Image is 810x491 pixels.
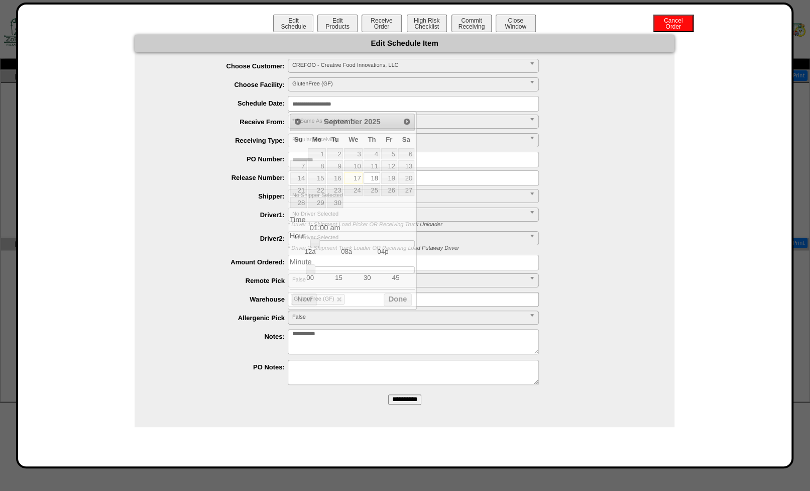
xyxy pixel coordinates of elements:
[353,273,382,282] td: 30
[290,185,307,196] a: 21
[308,148,326,159] a: 1
[496,15,536,32] button: CloseWindow
[294,118,302,126] span: Prev
[398,172,414,183] a: 20
[290,258,415,266] dt: Minute
[308,160,326,171] a: 8
[280,245,674,251] div: * Driver 2: Shipment Truck Loader OR Receiving Load Putaway Driver
[155,296,288,303] label: Warehouse
[280,222,674,228] div: * Driver 1: Shipment Load Picker OR Receiving Truck Unloader
[155,118,288,126] label: Receive From:
[292,311,525,323] span: False
[290,160,307,171] a: 7
[155,333,288,340] label: Notes:
[381,185,397,196] a: 26
[310,224,415,232] dd: 01:00 am
[155,192,288,200] label: Shipper:
[155,137,288,144] label: Receiving Type:
[327,148,343,159] a: 2
[400,115,413,128] a: Next
[308,172,326,183] a: 15
[398,148,414,159] a: 6
[155,62,288,70] label: Choose Customer:
[327,197,343,208] a: 30
[292,293,317,306] button: Now
[317,15,358,32] button: EditProducts
[398,185,414,196] a: 27
[364,148,380,159] a: 4
[451,15,492,32] button: CommitReceiving
[290,197,307,208] a: 28
[384,293,412,306] button: Done
[155,363,288,371] label: PO Notes:
[155,258,288,266] label: Amount Ordered:
[327,160,343,171] a: 9
[324,273,353,282] td: 15
[365,247,401,256] td: 04p
[653,15,693,32] button: CancelOrder
[294,136,303,143] span: Sunday
[308,197,326,208] a: 29
[349,136,359,143] span: Wednesday
[155,155,288,163] label: PO Number:
[382,273,410,282] td: 45
[155,314,288,322] label: Allergenic Pick
[398,160,414,171] a: 13
[155,211,288,219] label: Driver1:
[155,100,288,107] label: Schedule Date:
[292,78,525,90] span: GlutenFree (GF)
[327,185,343,196] a: 23
[364,172,380,183] a: 18
[155,277,288,284] label: Remote Pick
[327,172,343,183] a: 16
[290,172,307,183] a: 14
[135,35,674,52] div: Edit Schedule Item
[344,172,363,183] a: 17
[362,15,402,32] button: ReceiveOrder
[331,136,339,143] span: Tuesday
[344,148,363,159] a: 3
[344,185,363,196] a: 24
[273,15,313,32] button: EditSchedule
[402,136,410,143] span: Saturday
[292,59,525,71] span: CREFOO - Creative Food Innovations, LLC
[364,185,380,196] a: 25
[155,81,288,88] label: Choose Facility:
[328,247,365,256] td: 08a
[495,23,537,30] a: CloseWindow
[155,174,288,181] label: Release Number:
[292,247,328,256] td: 12a
[406,23,449,30] a: High RiskChecklist
[381,148,397,159] a: 5
[344,160,363,171] a: 10
[364,118,381,126] span: 2025
[290,232,415,240] dt: Hour
[386,136,392,143] span: Friday
[381,160,397,171] a: 12
[324,118,362,126] span: September
[155,235,288,242] label: Driver2:
[364,160,380,171] a: 11
[407,15,447,32] button: High RiskChecklist
[296,273,324,282] td: 00
[403,118,411,126] span: Next
[381,172,397,183] a: 19
[368,136,376,143] span: Thursday
[308,185,326,196] a: 22
[312,136,321,143] span: Monday
[290,216,415,224] dt: Time
[291,115,304,128] a: Prev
